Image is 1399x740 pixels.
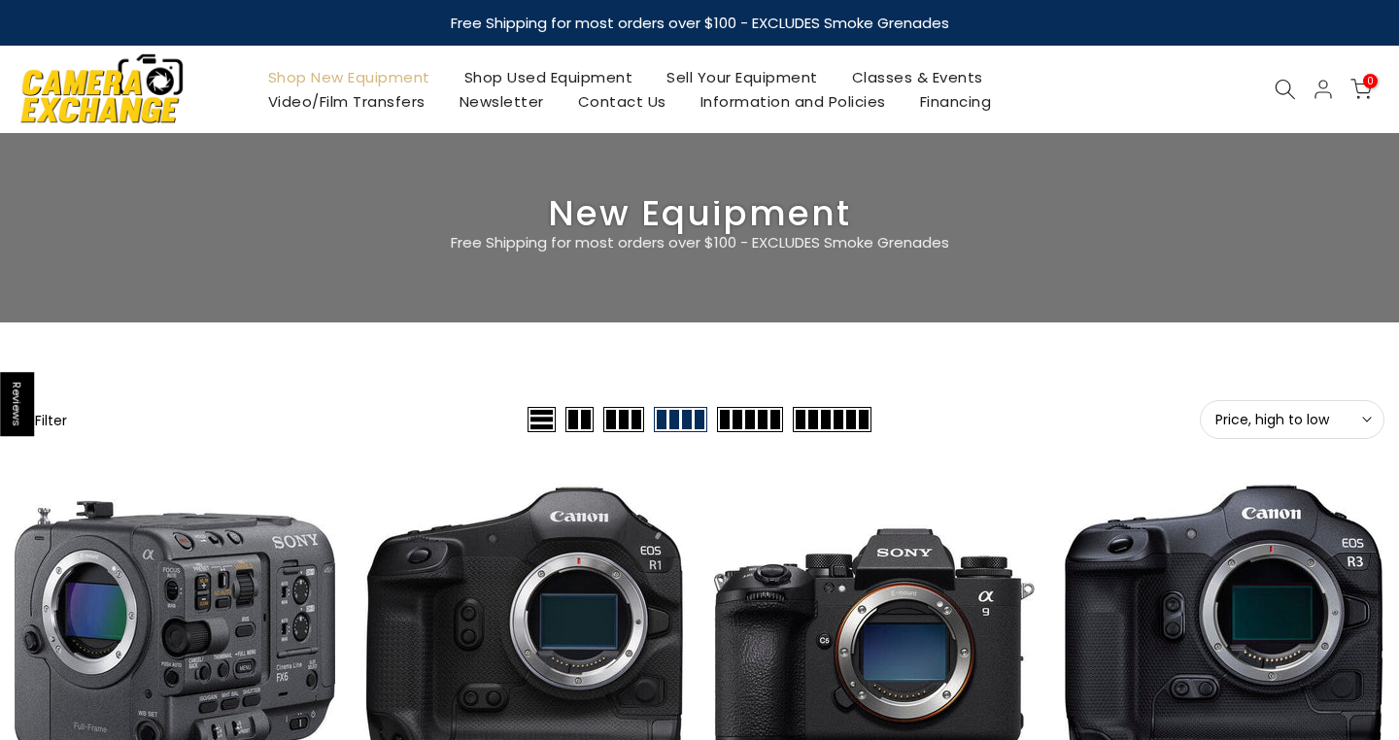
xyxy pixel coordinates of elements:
button: Show filters [15,410,67,429]
a: Shop New Equipment [251,65,447,89]
strong: Free Shipping for most orders over $100 - EXCLUDES Smoke Grenades [451,13,949,33]
a: Information and Policies [683,89,903,114]
a: Shop Used Equipment [447,65,650,89]
a: Sell Your Equipment [650,65,836,89]
h3: New Equipment [15,201,1384,226]
a: 0 [1350,79,1372,100]
a: Contact Us [561,89,683,114]
span: 0 [1363,74,1378,88]
a: Classes & Events [835,65,1000,89]
a: Newsletter [442,89,561,114]
span: Price, high to low [1215,411,1369,428]
button: Price, high to low [1200,400,1384,439]
a: Video/Film Transfers [251,89,442,114]
a: Financing [903,89,1008,114]
p: Free Shipping for most orders over $100 - EXCLUDES Smoke Grenades [335,231,1064,254]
